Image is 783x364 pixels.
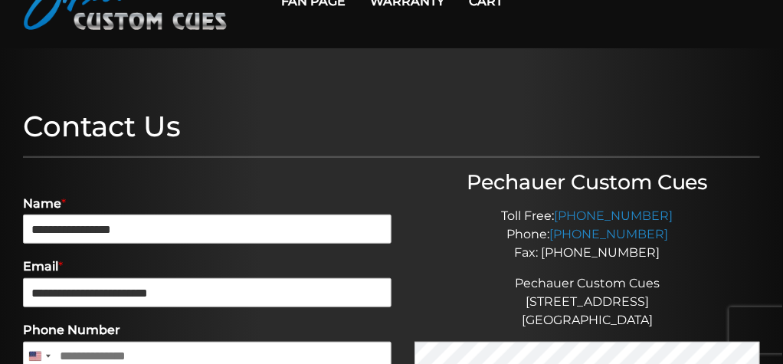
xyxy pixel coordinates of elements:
a: [PHONE_NUMBER] [549,227,668,241]
p: Toll Free: Phone: Fax: [PHONE_NUMBER] [414,207,760,262]
a: [PHONE_NUMBER] [555,208,673,223]
label: Name [23,196,391,212]
h3: Pechauer Custom Cues [414,170,760,195]
p: Pechauer Custom Cues [STREET_ADDRESS] [GEOGRAPHIC_DATA] [414,274,760,330]
label: Email [23,259,391,275]
h1: Contact Us [23,110,760,144]
label: Phone Number [23,323,391,339]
